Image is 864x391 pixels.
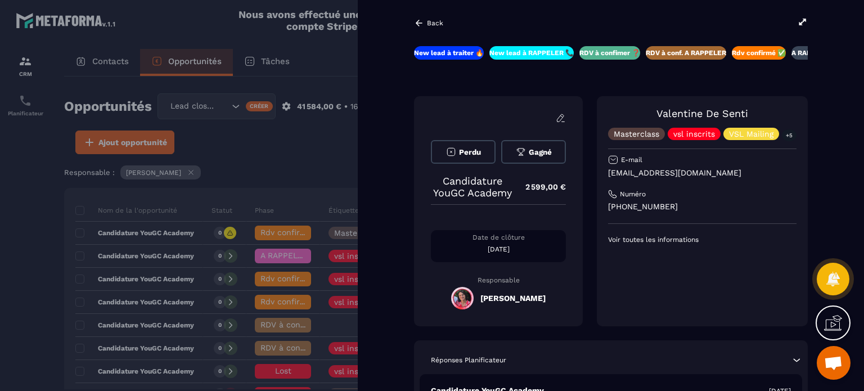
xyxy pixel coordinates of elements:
[608,168,796,178] p: [EMAIL_ADDRESS][DOMAIN_NAME]
[608,235,796,244] p: Voir toutes les informations
[431,356,506,365] p: Réponses Planificateur
[621,155,642,164] p: E-mail
[480,294,546,303] h5: [PERSON_NAME]
[514,176,566,198] p: 2 599,00 €
[817,346,850,380] div: Ouvrir le chat
[501,140,566,164] button: Gagné
[673,130,715,138] p: vsl inscrits
[614,130,659,138] p: Masterclass
[656,107,748,119] a: Valentine De Senti
[608,201,796,212] p: [PHONE_NUMBER]
[729,130,773,138] p: VSL Mailing
[431,276,566,284] p: Responsable
[431,245,566,254] p: [DATE]
[431,140,496,164] button: Perdu
[489,48,574,57] p: New lead à RAPPELER 📞
[579,48,640,57] p: RDV à confimer ❓
[427,19,443,27] p: Back
[431,233,566,242] p: Date de clôture
[646,48,726,57] p: RDV à conf. A RAPPELER
[459,148,481,156] span: Perdu
[732,48,786,57] p: Rdv confirmé ✅
[620,190,646,199] p: Numéro
[782,129,796,141] p: +5
[414,48,484,57] p: New lead à traiter 🔥
[431,175,514,199] p: Candidature YouGC Academy
[529,148,552,156] span: Gagné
